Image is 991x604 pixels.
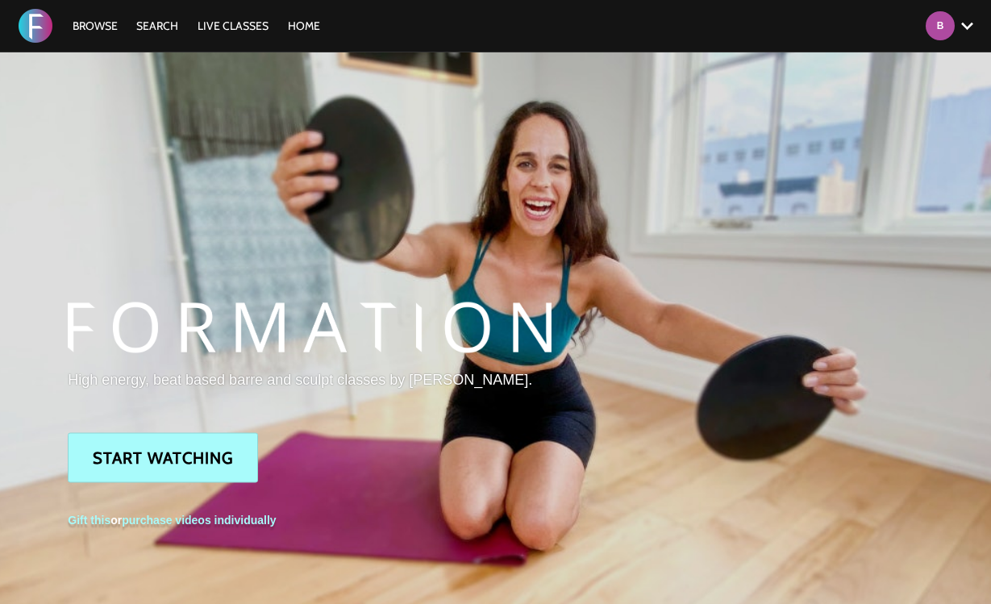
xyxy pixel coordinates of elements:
a: HOME [280,19,328,33]
nav: Primary [65,18,329,34]
a: Start Watching [68,432,258,482]
a: LIVE CLASSES [189,19,277,33]
a: Browse [65,19,126,33]
img: FORMATION [68,302,552,353]
p: High energy, beat based barre and sculpt classes by [PERSON_NAME]. [68,369,552,389]
span: or [68,514,276,527]
img: FORMATION [19,9,52,43]
a: Search [128,19,186,33]
a: Gift this [68,514,110,527]
a: purchase videos individually [122,514,276,527]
